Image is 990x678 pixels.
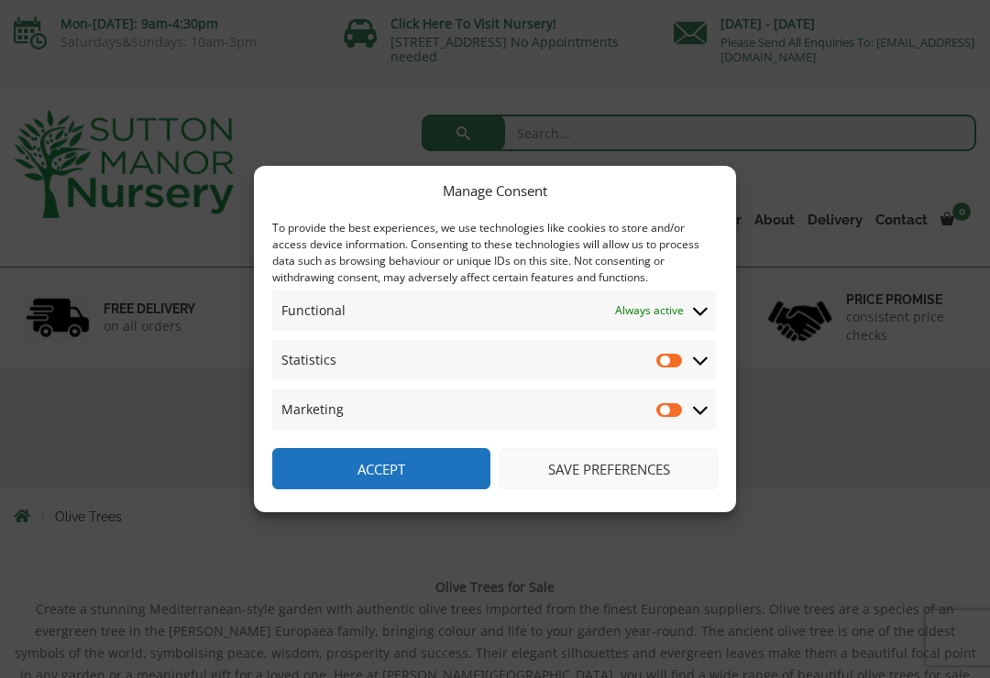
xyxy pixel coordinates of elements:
span: Always active [615,300,684,322]
summary: Marketing [272,389,716,430]
div: Manage Consent [443,180,547,202]
button: Save preferences [500,448,718,489]
span: Statistics [281,349,336,371]
summary: Functional Always active [272,290,716,331]
div: To provide the best experiences, we use technologies like cookies to store and/or access device i... [272,220,716,286]
span: Marketing [281,399,344,421]
summary: Statistics [272,340,716,380]
span: Functional [281,300,346,322]
button: Accept [272,448,490,489]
